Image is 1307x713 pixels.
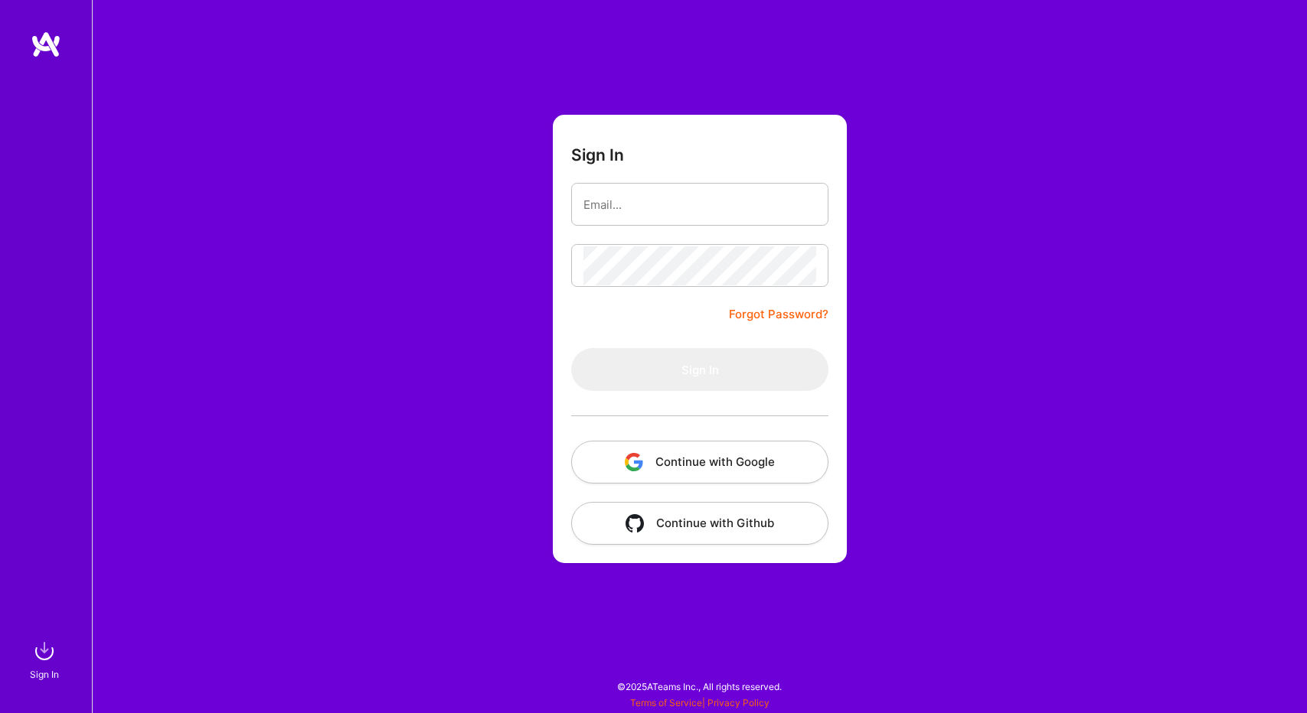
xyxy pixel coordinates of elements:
[31,31,61,58] img: logo
[30,666,59,682] div: Sign In
[630,697,769,708] span: |
[571,348,828,391] button: Sign In
[32,636,60,682] a: sign inSign In
[571,145,624,164] h3: Sign In
[625,453,643,471] img: icon
[92,667,1307,705] div: © 2025 ATeams Inc., All rights reserved.
[630,697,702,708] a: Terms of Service
[626,514,644,532] img: icon
[707,697,769,708] a: Privacy Policy
[571,502,828,545] button: Continue with Github
[29,636,60,666] img: sign in
[729,305,828,324] a: Forgot Password?
[571,441,828,483] button: Continue with Google
[583,185,816,224] input: Email...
